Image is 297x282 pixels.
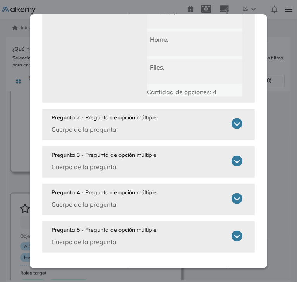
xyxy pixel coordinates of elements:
p: Pregunta 5 - Pregunta de opción múltiple [52,226,156,234]
p: Pregunta 4 - Pregunta de opción múltiple [52,189,156,197]
p: Cantidad de opciones: [147,87,243,97]
span: 4 [213,88,217,96]
p: Cuerpo de la pregunta [52,162,156,172]
span: Home. [150,36,169,43]
p: Pregunta 2 - Pregunta de opción múltiple [52,114,156,122]
p: Cuerpo de la pregunta [52,200,156,209]
p: Cuerpo de la pregunta [52,237,156,246]
p: Cuerpo de la pregunta [52,125,156,134]
span: Files. [150,63,165,71]
p: Pregunta 3 - Pregunta de opción múltiple [52,151,156,159]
